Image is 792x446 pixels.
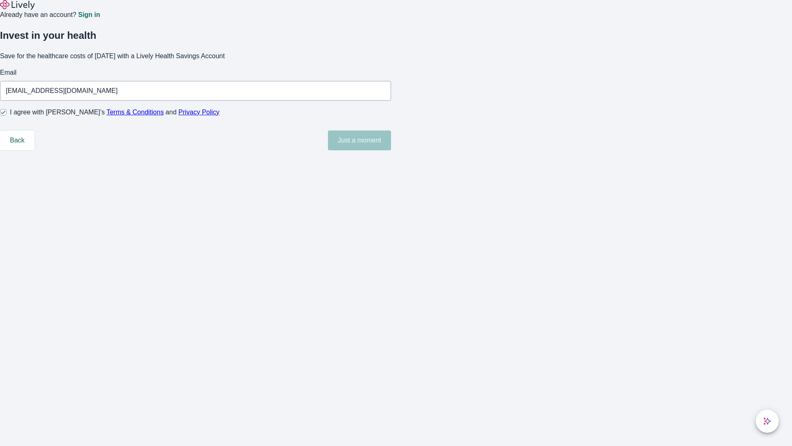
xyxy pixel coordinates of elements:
a: Sign in [78,12,100,18]
span: I agree with [PERSON_NAME]’s and [10,107,219,117]
a: Terms & Conditions [106,109,164,116]
svg: Lively AI Assistant [763,417,771,425]
button: chat [756,410,779,433]
a: Privacy Policy [179,109,220,116]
